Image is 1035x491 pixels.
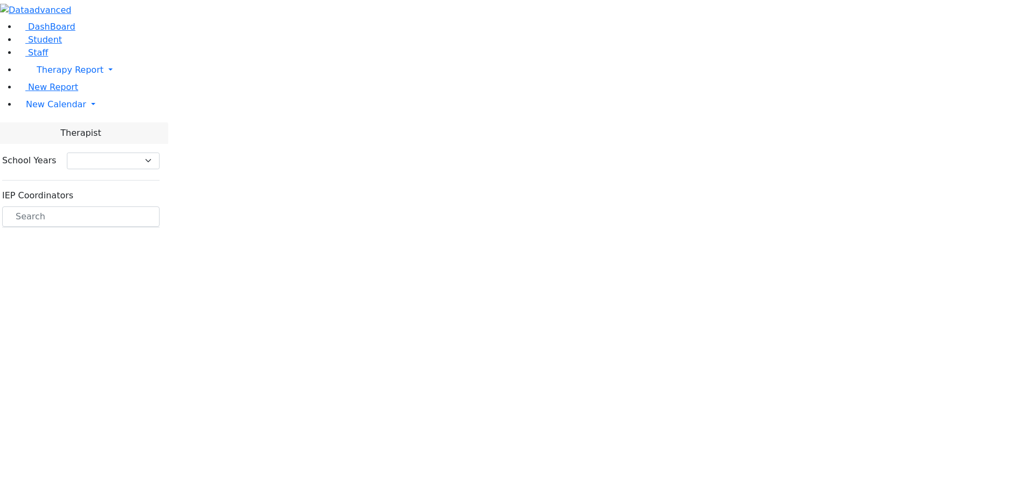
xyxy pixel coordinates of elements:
span: New Calendar [26,99,86,109]
a: New Calendar [17,94,1035,115]
a: Staff [17,47,48,58]
label: School Years [2,154,56,167]
input: Search [2,206,160,227]
span: Therapist [60,127,101,140]
span: Student [28,34,62,45]
a: DashBoard [17,22,75,32]
label: IEP Coordinators [2,189,73,202]
a: Therapy Report [17,59,1035,81]
a: Student [17,34,62,45]
span: DashBoard [28,22,75,32]
span: Staff [28,47,48,58]
a: New Report [17,82,78,92]
span: New Report [28,82,78,92]
span: Therapy Report [37,65,103,75]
